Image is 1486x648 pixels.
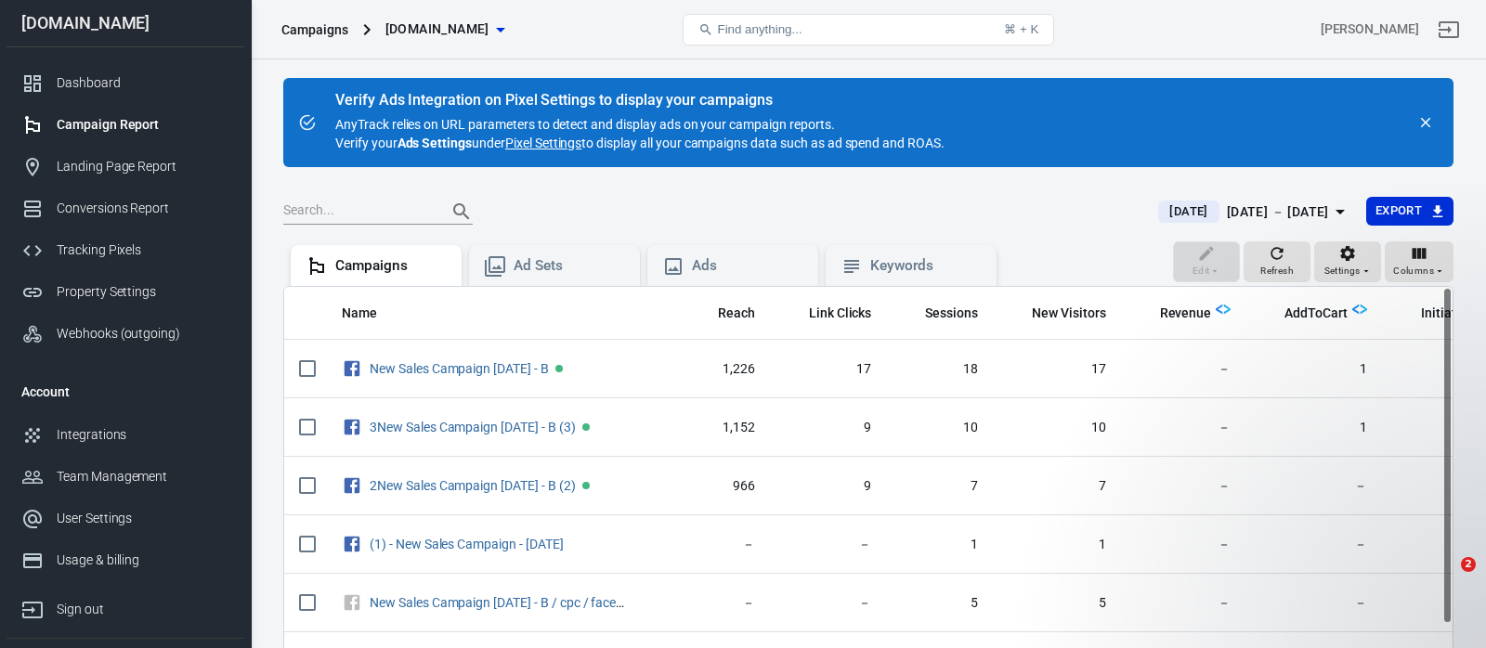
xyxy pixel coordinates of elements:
div: Campaigns [281,20,348,39]
span: Find anything... [717,22,802,36]
svg: Unknown Facebook [342,591,362,614]
span: 5 [901,594,978,613]
div: Property Settings [57,282,229,302]
svg: Facebook Ads [342,474,362,497]
span: Revenue [1160,305,1212,323]
span: 1,226 [694,360,755,379]
div: Ads [692,256,803,276]
span: 3New Sales Campaign 21.08.2025 - B (3) [370,421,579,434]
div: Integrations [57,425,229,445]
button: Find anything...⌘ + K [683,14,1054,45]
span: － [694,536,755,554]
svg: Facebook Ads [342,357,362,380]
span: 10 [1008,419,1106,437]
span: Settings [1324,263,1361,279]
a: Landing Page Report [7,146,244,188]
div: Ad Sets [514,256,625,276]
div: Conversions Report [57,199,229,218]
a: Tracking Pixels [7,229,244,271]
span: 1 [1008,536,1106,554]
span: 17 [785,360,872,379]
div: Usage & billing [57,551,229,570]
span: AddToCart [1260,305,1348,323]
li: Account [7,369,244,414]
span: Name [342,305,401,323]
a: Dashboard [7,62,244,104]
span: Sessions [901,305,978,323]
span: 10 [901,419,978,437]
div: [DOMAIN_NAME] [7,15,244,32]
span: － [1136,360,1232,379]
svg: Facebook Ads [342,416,362,438]
span: New Sales Campaign 21.08.2025 - B [370,362,552,375]
a: (1) - New Sales Campaign - [DATE] [370,537,564,551]
span: 7 [901,477,978,496]
span: (1) - New Sales Campaign - 13.08.2025 [370,538,567,551]
span: Sessions [925,305,978,323]
a: Campaign Report [7,104,244,146]
span: emilygracememorial.com [385,18,489,41]
span: － [694,594,755,613]
button: close [1413,110,1439,136]
span: New Visitors [1008,305,1106,323]
span: The number of people who saw your ads at least once. Reach is different from impressions, which m... [694,302,755,324]
span: The number of people who saw your ads at least once. Reach is different from impressions, which m... [718,302,755,324]
div: Dashboard [57,73,229,93]
span: 2New Sales Campaign 21.08.2025 - B (2) [370,479,579,492]
img: Logo [1352,302,1367,317]
a: Sign out [1427,7,1471,52]
span: 18 [901,360,978,379]
a: Pixel Settings [505,134,581,152]
div: AnyTrack relies on URL parameters to detect and display ads on your campaign reports. Verify your... [335,93,945,152]
span: Active [582,482,590,489]
svg: Facebook Ads [342,533,362,555]
span: The number of clicks on links within the ad that led to advertiser-specified destinations [785,302,872,324]
button: [DATE][DATE] － [DATE] [1143,197,1365,227]
span: － [1260,594,1367,613]
button: Search [439,189,484,234]
span: Active [582,423,590,431]
span: － [785,594,872,613]
span: 9 [785,477,872,496]
div: Sign out [57,600,229,619]
div: Webhooks (outgoing) [57,324,229,343]
span: Active [555,365,563,372]
span: Columns [1393,263,1434,279]
button: Refresh [1244,241,1310,282]
div: Account id: vJBaXv7L [1321,19,1419,39]
span: [DATE] [1162,202,1215,221]
span: － [785,536,872,554]
span: The number of clicks on links within the ad that led to advertiser-specified destinations [809,302,872,324]
a: 3New Sales Campaign [DATE] - B (3) [370,420,576,434]
span: － [1136,594,1232,613]
span: New Sales Campaign 21.08.2025 - B / cpc / facebook [370,596,632,609]
div: User Settings [57,509,229,528]
span: Refresh [1260,263,1294,279]
a: New Sales Campaign [DATE] - B [370,361,549,376]
a: Sign out [7,581,244,630]
span: AddToCart [1284,305,1348,323]
span: Reach [718,305,755,323]
span: 2 [1461,557,1476,572]
span: New Visitors [1032,305,1106,323]
div: Tracking Pixels [57,240,229,260]
span: 966 [694,477,755,496]
a: User Settings [7,498,244,539]
span: － [1136,419,1232,437]
div: Team Management [57,467,229,486]
a: 2New Sales Campaign [DATE] - B (2) [370,478,576,493]
span: Link Clicks [809,305,872,323]
span: 1 [1260,419,1367,437]
button: [DOMAIN_NAME] [378,12,512,46]
div: [DATE] － [DATE] [1227,201,1329,224]
div: Campaigns [335,256,447,276]
a: Usage & billing [7,539,244,581]
a: Property Settings [7,271,244,313]
span: Total revenue calculated by AnyTrack. [1136,302,1212,324]
a: New Sales Campaign [DATE] - B / cpc / facebook [370,595,645,610]
div: ⌘ + K [1004,22,1038,36]
span: 1 [1260,360,1367,379]
a: Team Management [7,456,244,498]
div: Landing Page Report [57,157,229,176]
input: Search... [283,200,432,224]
